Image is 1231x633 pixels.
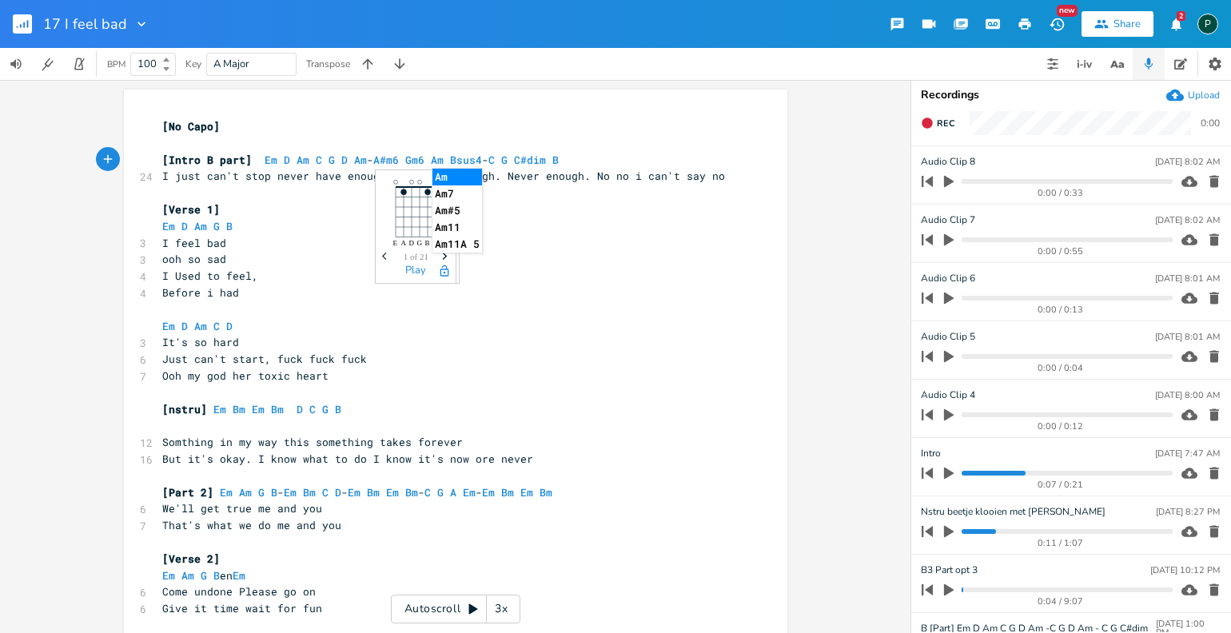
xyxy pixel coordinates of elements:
span: C [309,402,316,416]
div: 0:00 / 0:55 [949,247,1173,256]
div: 0:07 / 0:21 [949,480,1173,489]
span: [Verse 1] [162,202,220,217]
div: [DATE] 8:00 AM [1155,391,1220,400]
div: [DATE] 8:02 AM [1155,216,1220,225]
li: Am11 [432,219,482,236]
span: Bm [540,485,552,500]
div: [DATE] 8:01 AM [1155,274,1220,283]
div: 0:00 / 0:13 [949,305,1173,314]
span: [No Capo] [162,119,220,133]
div: 0:00 / 0:33 [949,189,1173,197]
span: Am [354,153,367,167]
div: 3x [487,595,516,623]
span: D [181,319,188,333]
button: New [1041,10,1073,38]
span: B3 Part opt 3 [921,563,978,578]
span: C [316,153,322,167]
span: D [226,319,233,333]
span: A#m6 [373,153,399,167]
span: Em [265,153,277,167]
div: Share [1113,17,1141,31]
div: BPM [107,60,125,69]
span: G [322,402,329,416]
span: Em [162,219,175,233]
span: G [437,485,444,500]
span: But it's okay. I know what to do I know it's now ore never [162,452,533,466]
button: Rec [914,110,961,136]
span: D [341,153,348,167]
span: Am [194,219,207,233]
span: - - [162,153,559,167]
span: Before i had [162,285,239,300]
span: D [297,402,303,416]
span: Em [520,485,533,500]
span: Bm [233,402,245,416]
span: Intro [921,446,941,461]
div: New [1057,5,1078,17]
span: [Verse 2] [162,551,220,566]
span: Audio Clip 7 [921,213,975,228]
span: G [201,568,207,583]
span: Bm [501,485,514,500]
span: Em [284,485,297,500]
span: G [258,485,265,500]
span: I feel bad [162,236,226,250]
span: D [181,219,188,233]
span: C [488,153,495,167]
span: C#dim [514,153,546,167]
span: Just can't start, fuck fuck fuck [162,352,367,366]
span: Am [239,485,252,500]
span: Bm [271,402,284,416]
span: ooh so sad [162,252,226,266]
span: Give it time wait for fun [162,601,322,615]
span: Am [181,568,194,583]
span: Em [162,568,175,583]
button: Share [1082,11,1153,37]
span: Nstru beetje klooien met [PERSON_NAME] [921,504,1106,520]
span: B [552,153,559,167]
span: D [335,485,341,500]
div: 0:00 [1201,118,1220,128]
div: Key [185,59,201,69]
span: Audio Clip 6 [921,271,975,286]
span: 1 of 21 [404,253,428,261]
span: Come undone Please go on [162,584,316,599]
span: B [226,219,233,233]
div: Autoscroll [391,595,520,623]
span: Em [386,485,399,500]
span: We'll get true me and you [162,501,322,516]
span: A [450,485,456,500]
span: Em [463,485,476,500]
button: 2 [1160,10,1192,38]
span: Em [220,485,233,500]
span: Am [431,153,444,167]
span: C [424,485,431,500]
span: I Used to feel, [162,269,258,283]
div: 0:00 / 0:04 [949,364,1173,372]
span: Audio Clip 5 [921,329,975,344]
span: I just can't stop never have enough never had enough. Never enough. No no i can't say no [162,169,725,183]
div: [DATE] 8:01 AM [1155,332,1220,341]
span: G [501,153,508,167]
text: B [425,239,430,247]
span: B [213,568,220,583]
span: 17 I feel bad [43,17,127,31]
span: C [322,485,329,500]
span: Am [194,319,207,333]
button: Upload [1166,86,1220,104]
span: B [335,402,341,416]
div: Piepo [1197,14,1218,34]
span: Bsus4 [450,153,482,167]
span: [Part 2] [162,485,213,500]
button: Play [405,265,426,278]
div: [DATE] 10:12 PM [1150,566,1220,575]
button: P [1197,6,1218,42]
span: Gm6 [405,153,424,167]
span: B [271,485,277,500]
span: Ooh my god her toxic heart [162,368,329,383]
div: [DATE] 8:27 PM [1156,508,1220,516]
span: Audio Clip 8 [921,154,975,169]
span: [Intro B part] [162,153,252,167]
li: Am [432,169,482,185]
span: Em [482,485,495,500]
